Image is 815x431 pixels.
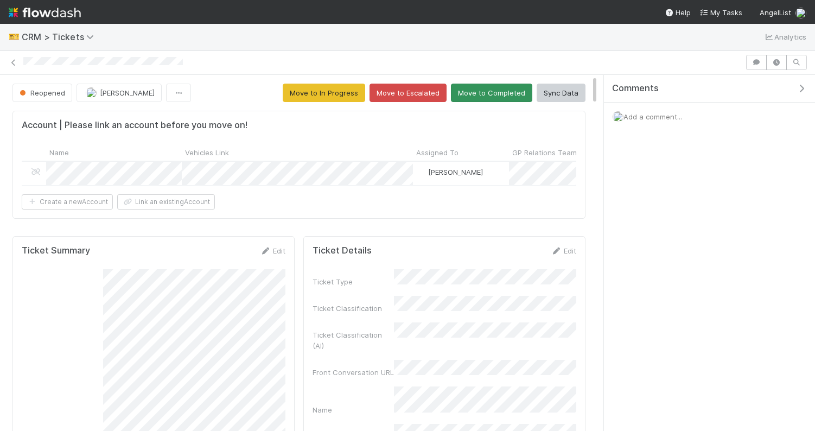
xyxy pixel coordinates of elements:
span: Vehicles Link [185,147,229,158]
button: Reopened [12,84,72,102]
a: My Tasks [699,7,742,18]
h5: Ticket Details [313,245,372,256]
div: Name [313,404,394,415]
span: Comments [612,83,659,94]
button: Move to Escalated [370,84,447,102]
h5: Account | Please link an account before you move on! [22,120,247,131]
span: Assigned To [416,147,459,158]
a: Edit [260,246,285,255]
img: avatar_6177bb6d-328c-44fd-b6eb-4ffceaabafa4.png [86,87,97,98]
a: Edit [551,246,576,255]
img: logo-inverted-e16ddd16eac7371096b0.svg [9,3,81,22]
span: Add a comment... [623,112,682,121]
a: Analytics [763,30,806,43]
span: Reopened [17,88,65,97]
div: Ticket Classification [313,303,394,314]
span: CRM > Tickets [22,31,99,42]
div: Ticket Type [313,276,394,287]
div: Ticket Classification (AI) [313,329,394,351]
button: [PERSON_NAME] [77,84,162,102]
span: AngelList [760,8,791,17]
span: [PERSON_NAME] [428,168,483,176]
div: Front Conversation URL [313,367,394,378]
h5: Ticket Summary [22,245,90,256]
button: Create a newAccount [22,194,113,210]
button: Link an existingAccount [117,194,215,210]
span: GP Relations Team [512,147,577,158]
img: avatar_4aa8e4fd-f2b7-45ba-a6a5-94a913ad1fe4.png [795,8,806,18]
span: 🎫 [9,32,20,41]
button: Sync Data [537,84,585,102]
div: [PERSON_NAME] [417,167,483,178]
button: Move to Completed [451,84,532,102]
span: Name [49,147,69,158]
img: avatar_4aa8e4fd-f2b7-45ba-a6a5-94a913ad1fe4.png [613,111,623,122]
button: Move to In Progress [283,84,365,102]
span: My Tasks [699,8,742,17]
div: Help [665,7,691,18]
img: avatar_d055a153-5d46-4590-b65c-6ad68ba65107.png [418,168,426,176]
span: [PERSON_NAME] [100,88,155,97]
